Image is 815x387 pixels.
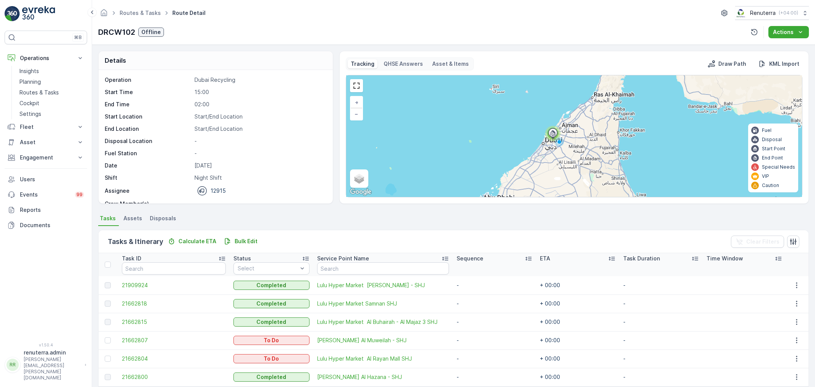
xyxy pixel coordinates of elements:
p: Reports [20,206,84,214]
span: Tasks [100,215,116,222]
p: DRCW102 [98,26,135,38]
td: - [619,331,703,350]
a: Insights [16,66,87,76]
button: Bulk Edit [221,237,261,246]
p: ⌘B [74,34,82,41]
p: Bulk Edit [235,237,258,245]
p: Start/End Location [194,113,325,120]
a: Planning [16,76,87,87]
a: Lulu Hyper Market Samnan SHJ [317,300,449,307]
img: Screenshot_2024-07-26_at_13.33.01.png [735,9,747,17]
div: Toggle Row Selected [105,319,111,325]
button: Fleet [5,119,87,135]
td: + 00:00 [536,294,619,313]
img: logo [5,6,20,21]
a: Lulu Hyper Market Al Rayan Mall SHJ [317,355,449,363]
a: Lulu Hyper Market Al Butina - SHJ [317,281,449,289]
a: 21662815 [122,318,226,326]
p: Completed [256,281,286,289]
p: Start Time [105,88,191,96]
p: Disposal Location [105,137,191,145]
span: − [355,111,358,117]
p: VIP [762,173,769,179]
a: Settings [16,109,87,119]
button: To Do [233,336,309,345]
button: Completed [233,299,309,308]
p: Caution [762,182,779,189]
p: Disposal [762,137,782,143]
a: Documents [5,218,87,233]
a: Events99 [5,187,87,202]
div: Toggle Row Selected [105,337,111,343]
a: Layers [351,170,368,187]
p: Settings [19,110,41,118]
button: Asset [5,135,87,150]
p: Calculate ETA [178,237,216,245]
p: Routes & Tasks [19,89,59,96]
td: + 00:00 [536,331,619,350]
img: Google [348,187,373,197]
input: Search [122,262,226,275]
div: 0 [346,75,802,197]
p: KML Import [769,60,799,68]
p: End Time [105,101,191,108]
p: - [194,150,325,157]
p: 02:00 [194,101,325,108]
p: Fuel Station [105,150,191,157]
td: - [619,276,703,294]
button: Completed [233,317,309,327]
div: 6 [545,126,561,141]
p: [PERSON_NAME][EMAIL_ADDRESS][PERSON_NAME][DOMAIN_NAME] [24,356,81,381]
p: Completed [256,300,286,307]
p: End Location [105,125,191,133]
a: Zoom Out [351,108,362,120]
a: 21662807 [122,337,226,344]
button: Clear Filters [731,236,784,248]
a: Lulu Hyper Market Al Buhairah - Al Majaz 3 SHJ [317,318,449,326]
p: Task ID [122,255,141,262]
td: + 00:00 [536,313,619,331]
p: Tasks & Itinerary [108,236,163,247]
span: Disposals [150,215,176,222]
a: Routes & Tasks [120,10,161,16]
p: Fuel [762,127,771,133]
td: + 00:00 [536,350,619,368]
a: 21662804 [122,355,226,363]
div: Toggle Row Selected [105,356,111,362]
p: - [194,137,325,145]
p: 12915 [211,187,226,195]
td: - [453,276,536,294]
p: Status [233,255,251,262]
button: Actions [768,26,809,38]
div: Toggle Row Selected [105,374,111,380]
span: Lulu Hyper Market [PERSON_NAME] - SHJ [317,281,449,289]
td: + 00:00 [536,276,619,294]
a: Cockpit [16,98,87,109]
p: 99 [76,192,83,198]
p: Special Needs [762,164,795,170]
button: RRrenuterra.admin[PERSON_NAME][EMAIL_ADDRESS][PERSON_NAME][DOMAIN_NAME] [5,349,87,381]
span: + [355,99,358,106]
img: logo_light-DOdMpM7g.png [22,6,55,21]
p: Select [238,265,297,272]
p: Events [20,191,70,198]
td: - [453,294,536,313]
span: [PERSON_NAME] Al Hazana - SHJ [317,373,449,381]
p: Renuterra [750,9,776,17]
span: [PERSON_NAME] Al Muweilah - SHJ [317,337,449,344]
p: Night Shift [194,174,325,182]
p: Sequence [457,255,483,262]
p: Tracking [351,60,374,68]
p: QHSE Answers [384,60,423,68]
button: Engagement [5,150,87,165]
p: Task Duration [623,255,660,262]
p: To Do [264,355,279,363]
p: Time Window [706,255,743,262]
button: Calculate ETA [165,237,219,246]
